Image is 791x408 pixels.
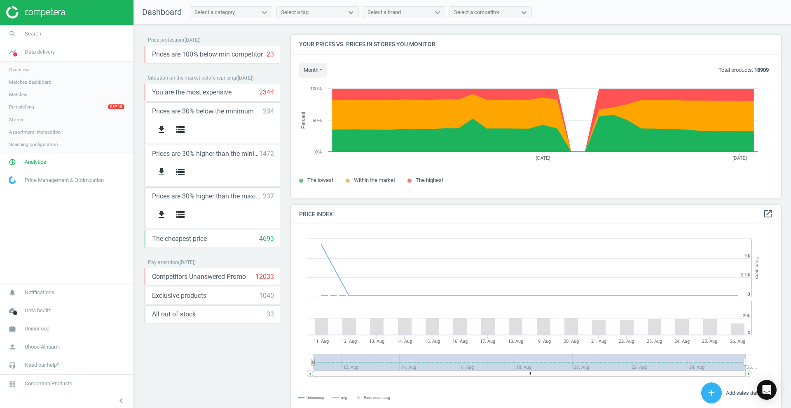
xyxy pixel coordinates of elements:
h4: Price Index [291,205,781,224]
span: Price protection [148,37,183,43]
div: Select a brand [367,9,401,16]
div: 234 [263,107,274,116]
i: chevron_left [116,396,126,406]
i: storage [176,210,185,219]
span: Need our help? [25,361,59,369]
span: Dashboard [142,7,182,17]
div: 4693 [259,234,274,243]
text: 20k [743,313,750,318]
tspan: 19. Aug [536,339,551,344]
i: storage [176,167,185,177]
span: Add sales data [726,390,761,396]
i: person [5,339,20,355]
span: Prices are 30% higher than the maximal [152,192,263,201]
p: Total products: [718,66,769,74]
text: 2.5k [741,272,751,278]
i: work [5,321,20,337]
tspan: Pairs count: avg [364,396,390,400]
span: Stores [9,116,23,123]
span: Overview [9,66,29,73]
text: 5k [745,253,751,259]
button: get_app [152,205,171,224]
span: ( [DATE] ) [236,75,254,81]
div: Select a competitor [454,9,499,16]
tspan: 12. Aug [342,339,357,344]
div: 33 [267,310,274,319]
span: The lowest [307,177,333,183]
span: Data delivery [25,48,55,56]
span: Scanning configuration [9,141,58,148]
span: Prices are 100% below min competitor [152,50,263,59]
span: Matches [9,91,27,98]
i: open_in_new [763,209,773,219]
span: Pay attention [148,259,178,265]
span: Assortment intersection [9,129,61,135]
span: Within the market [354,177,395,183]
a: open_in_new [763,209,773,219]
i: pie_chart_outlined [5,154,20,170]
span: Rematching [9,104,34,110]
text: 0% [315,149,322,154]
i: search [5,26,20,42]
i: get_app [157,210,166,219]
b: 18909 [754,67,769,73]
span: Notifications [25,289,54,296]
span: Unioncoop [25,325,49,333]
tspan: 13. Aug [369,339,384,344]
div: 23 [267,50,274,59]
i: get_app [157,167,166,177]
i: storage [176,125,185,134]
span: Competitors Unanswered Promo [152,272,246,281]
tspan: 26. Aug [730,339,745,344]
span: You are the most expensive [152,88,232,97]
span: Price Management & Optimization [25,177,104,184]
div: 1040 [259,291,274,300]
i: get_app [157,125,166,134]
tspan: 21. Aug [591,339,606,344]
div: 12033 [255,272,274,281]
i: timeline [5,44,20,60]
span: All out of stock [152,310,196,319]
tspan: 16. Aug [452,339,468,344]
i: cloud_done [5,303,20,318]
div: Open Intercom Messenger [757,380,777,400]
tspan: 14. Aug [397,339,412,344]
span: Analytics [25,158,46,166]
span: Search [25,30,41,38]
img: ajHJNr6hYgQAAAAASUVORK5CYII= [6,6,65,19]
tspan: 11. Aug [314,339,329,344]
tspan: avg [341,396,347,400]
h4: Your prices vs. prices in stores you monitor [291,35,781,54]
div: 237 [263,192,274,201]
text: 0 [747,291,750,297]
button: get_app [152,163,171,182]
button: get_app [152,120,171,139]
button: chevron_left [111,395,131,406]
button: storage [171,205,190,224]
span: Situation on the market before repricing [148,75,236,81]
span: The cheapest price [152,234,207,243]
tspan: 25. Aug [702,339,717,344]
div: Select a category [194,9,235,16]
tspan: 17. Aug [480,339,495,344]
span: 58748 [108,104,124,109]
tspan: 23. Aug [647,339,662,344]
i: headset_mic [5,357,20,373]
span: Prices are 30% below the minimum [152,107,254,116]
span: Uhood Alnuami [25,343,60,351]
button: add [701,382,722,403]
img: wGWNvw8QSZomAAAAABJRU5ErkJggg== [9,176,16,184]
span: Matches dashboard [9,79,51,85]
span: ( [DATE] ) [178,259,196,265]
tspan: 24. Aug [674,339,690,344]
button: storage [171,120,190,139]
text: 0 [748,330,750,335]
tspan: 22. Aug [619,339,634,344]
tspan: 18. Aug [508,339,523,344]
tspan: 20. Aug [564,339,579,344]
tspan: Percent [300,111,306,129]
tspan: 15. Aug [425,339,440,344]
span: Prices are 30% higher than the minimum [152,149,259,158]
span: ( [DATE] ) [183,37,201,43]
span: Exclusive products [152,291,206,300]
